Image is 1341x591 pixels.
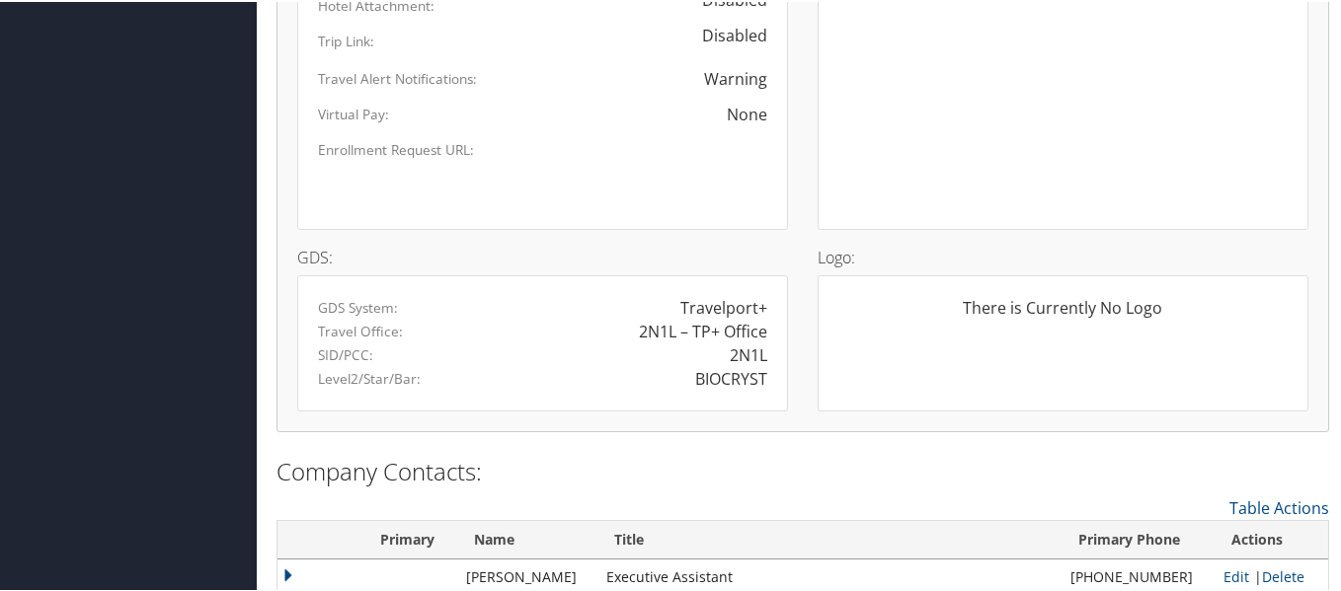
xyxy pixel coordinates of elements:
[276,453,1329,486] h2: Company Contacts:
[318,103,389,122] label: Virtual Pay:
[682,22,767,45] div: Disabled
[318,30,374,49] label: Trip Link:
[838,294,1288,333] div: There is Currently No Logo
[1061,519,1215,557] th: Primary Phone
[318,138,474,158] label: Enrollment Request URL:
[318,296,398,316] label: GDS System:
[730,341,767,365] div: 2N1L
[297,248,788,263] h4: GDS:
[1223,565,1249,584] a: Edit
[318,67,477,87] label: Travel Alert Notifications:
[318,367,421,387] label: Level2/Star/Bar:
[318,343,373,363] label: SID/PCC:
[1229,495,1329,517] a: Table Actions
[456,519,597,557] th: Name
[358,519,455,557] th: Primary
[1214,519,1328,557] th: Actions
[695,365,767,389] div: BIOCRYST
[639,318,767,341] div: 2N1L – TP+ Office
[680,294,767,318] div: Travelport+
[596,519,1060,557] th: Title
[727,101,767,124] div: None
[684,56,767,98] span: Warning
[818,248,1308,263] h4: Logo:
[1262,565,1304,584] a: Delete
[318,320,403,339] label: Travel Office:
